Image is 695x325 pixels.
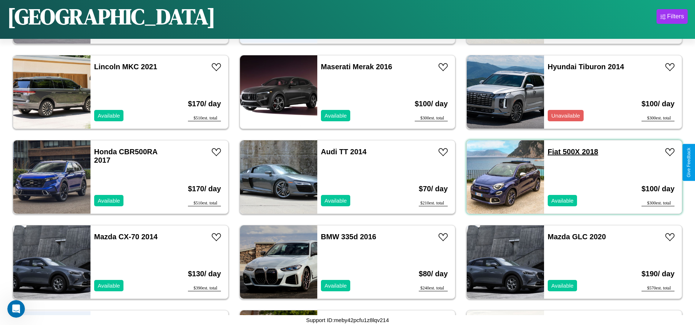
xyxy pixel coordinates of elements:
[321,233,376,241] a: BMW 335d 2016
[321,148,367,156] a: Audi TT 2014
[321,63,392,71] a: Maserati Merak 2016
[642,115,674,121] div: $ 300 est. total
[548,233,606,241] a: Mazda GLC 2020
[419,200,448,206] div: $ 210 est. total
[188,177,221,200] h3: $ 170 / day
[551,111,580,121] p: Unavailable
[188,92,221,115] h3: $ 170 / day
[419,262,448,285] h3: $ 80 / day
[551,281,574,291] p: Available
[325,196,347,206] p: Available
[551,196,574,206] p: Available
[188,285,221,291] div: $ 390 est. total
[94,148,158,164] a: Honda CBR500RA 2017
[188,200,221,206] div: $ 510 est. total
[548,148,598,156] a: Fiat 500X 2018
[325,111,347,121] p: Available
[325,281,347,291] p: Available
[98,281,120,291] p: Available
[98,111,120,121] p: Available
[188,115,221,121] div: $ 510 est. total
[419,177,448,200] h3: $ 70 / day
[306,315,389,325] p: Support ID: meby42pcfu1z8lqv214
[419,285,448,291] div: $ 240 est. total
[642,200,674,206] div: $ 300 est. total
[642,285,674,291] div: $ 570 est. total
[94,63,157,71] a: Lincoln MKC 2021
[686,148,691,177] div: Give Feedback
[667,13,684,20] div: Filters
[7,1,215,32] h1: [GEOGRAPHIC_DATA]
[188,262,221,285] h3: $ 130 / day
[415,115,448,121] div: $ 300 est. total
[94,233,158,241] a: Mazda CX-70 2014
[642,262,674,285] h3: $ 190 / day
[657,9,688,24] button: Filters
[415,92,448,115] h3: $ 100 / day
[548,63,624,71] a: Hyundai Tiburon 2014
[642,177,674,200] h3: $ 100 / day
[7,300,25,318] iframe: Intercom live chat
[642,92,674,115] h3: $ 100 / day
[98,196,120,206] p: Available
